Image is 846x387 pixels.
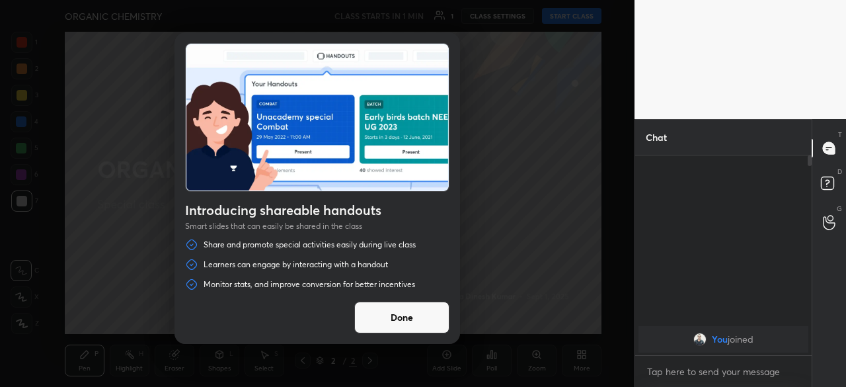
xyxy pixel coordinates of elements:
img: 4bbfa367eb24426db107112020ad3027.jpg [693,333,707,346]
p: Learners can engage by interacting with a handout [204,259,388,270]
span: joined [728,334,753,345]
button: Done [354,302,449,333]
p: Chat [635,120,677,155]
p: T [838,130,842,140]
p: Smart slides that can easily be shared in the class [185,221,449,232]
p: Share and promote special activities easily during live class [204,239,416,250]
span: You [712,334,728,345]
p: Monitor stats, and improve conversion for better incentives [204,279,415,290]
p: G [837,204,842,214]
img: intro_batch_card.png [186,44,449,191]
h4: Introducing shareable handouts [185,202,449,218]
p: D [837,167,842,177]
div: grid [635,323,812,355]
